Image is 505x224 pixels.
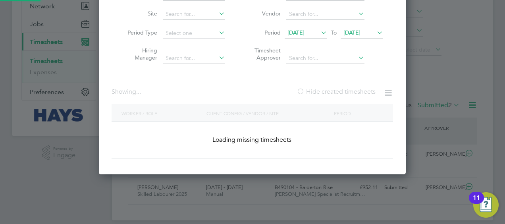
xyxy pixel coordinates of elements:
input: Search for... [163,9,225,20]
label: Vendor [245,10,281,17]
label: Period Type [121,29,157,36]
label: Timesheet Approver [245,47,281,61]
input: Search for... [286,9,364,20]
label: Hiring Manager [121,47,157,61]
label: Period [245,29,281,36]
span: [DATE] [287,29,305,36]
label: Hide created timesheets [297,88,376,96]
div: 11 [473,198,480,208]
div: Showing [112,88,143,96]
input: Search for... [163,53,225,64]
span: ... [136,88,141,96]
input: Select one [163,28,225,39]
input: Search for... [286,53,364,64]
span: [DATE] [343,29,360,36]
span: To [329,27,339,38]
button: Open Resource Center, 11 new notifications [473,192,499,218]
label: Site [121,10,157,17]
